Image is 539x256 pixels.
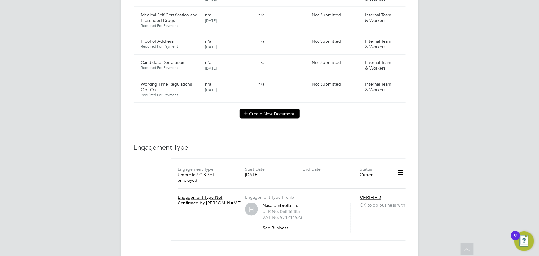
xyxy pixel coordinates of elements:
[263,209,300,215] label: UTR No: 06836385
[141,38,174,44] span: Proof of Address
[141,60,185,65] span: Candidate Declaration
[514,231,534,251] button: Open Resource Center, 9 new notifications
[263,215,302,220] label: VAT No: 971214923
[312,60,341,65] span: Not Submitted
[259,60,265,65] span: n/a
[205,12,211,18] span: n/a
[141,12,198,23] span: Medical Self Certification and Prescribed Drugs
[178,167,214,172] label: Engagement Type
[365,81,391,92] span: Internal Team & Workers
[141,81,192,92] span: Working Time Regulations Opt Out
[312,38,341,44] span: Not Submitted
[205,66,217,70] span: [DATE]
[205,87,217,92] span: [DATE]
[365,12,391,23] span: Internal Team & Workers
[365,38,391,49] span: Internal Team & Workers
[514,236,517,244] div: 9
[360,195,381,201] span: VERIFIED
[205,44,217,49] span: [DATE]
[245,167,265,172] label: Start Date
[178,172,235,183] div: Umbrella / CIS Self-employed
[205,81,211,87] span: n/a
[205,18,217,23] span: [DATE]
[259,81,265,87] span: n/a
[360,172,389,178] div: Current
[312,81,341,87] span: Not Submitted
[245,172,302,178] div: [DATE]
[263,223,293,233] button: See Business
[302,167,321,172] label: End Date
[134,143,406,152] h3: Engagement Type
[141,92,200,97] span: Required For Payment
[141,23,200,28] span: Required For Payment
[141,65,200,70] span: Required For Payment
[245,195,294,200] label: Engagement Type Profile
[263,203,343,233] div: Nasa Umbrella Ltd
[240,109,300,119] button: Create New Document
[365,60,391,71] span: Internal Team & Workers
[302,172,360,178] div: -
[312,12,341,18] span: Not Submitted
[360,203,408,208] span: OK to do business with
[360,167,372,172] label: Status
[178,195,242,206] span: Engagement Type Not Confirmed by [PERSON_NAME]
[259,38,265,44] span: n/a
[141,44,200,49] span: Required For Payment
[205,38,211,44] span: n/a
[259,12,265,18] span: n/a
[205,60,211,65] span: n/a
